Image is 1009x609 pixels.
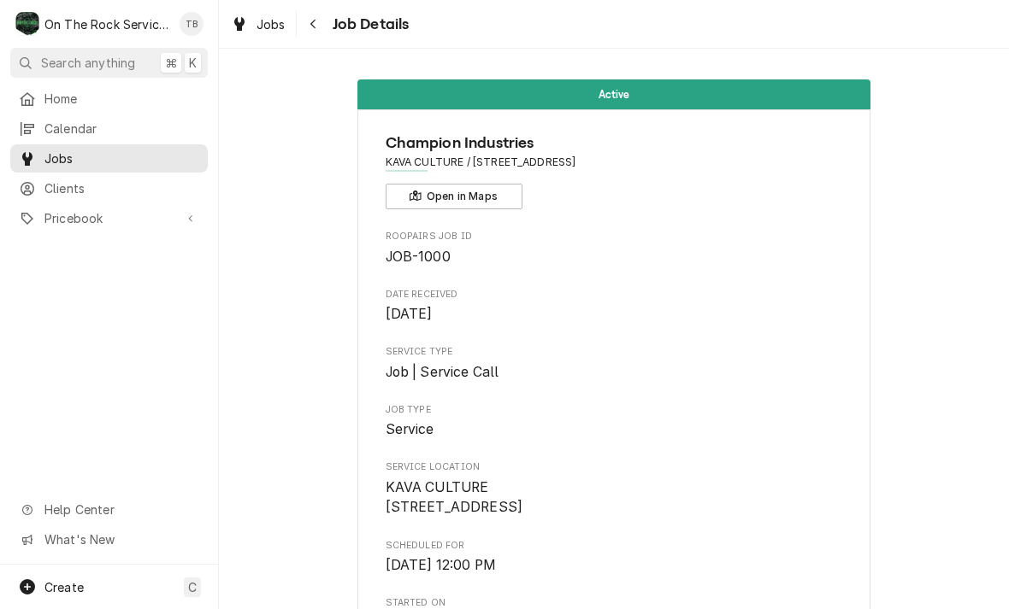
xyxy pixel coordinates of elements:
span: KAVA CULTURE [STREET_ADDRESS] [386,479,523,516]
div: Client Information [386,132,843,209]
span: Service Location [386,460,843,474]
span: Date Received [386,288,843,302]
span: Address [386,155,843,170]
div: Service Type [386,345,843,382]
div: Roopairs Job ID [386,230,843,266]
div: TB [180,12,204,36]
div: Todd Brady's Avatar [180,12,204,36]
span: Clients [44,179,199,197]
a: Go to What's New [10,525,208,553]
span: Service Location [386,477,843,518]
span: Job Type [386,419,843,440]
span: Jobs [257,15,286,33]
div: O [15,12,39,36]
div: Service Location [386,460,843,518]
a: Jobs [10,144,208,173]
span: Name [386,132,843,155]
a: Clients [10,174,208,202]
a: Jobs [224,10,292,38]
div: Date Received [386,288,843,325]
span: Home [44,90,199,108]
span: Job | Service Call [386,364,499,380]
span: ⌘ [165,54,177,72]
div: Scheduled For [386,539,843,576]
span: Pricebook [44,209,174,227]
div: Status [357,79,870,109]
span: Active [599,89,630,100]
a: Home [10,85,208,113]
span: Service [386,421,434,437]
span: Date Received [386,304,843,325]
span: Job Details [327,13,410,36]
span: Jobs [44,149,199,167]
span: Job Type [386,403,843,417]
span: JOB-1000 [386,249,451,265]
button: Open in Maps [386,184,522,209]
div: Job Type [386,403,843,440]
span: Service Type [386,362,843,383]
span: Scheduled For [386,539,843,553]
span: What's New [44,530,198,548]
span: [DATE] 12:00 PM [386,557,496,573]
span: K [189,54,197,72]
div: On The Rock Services [44,15,170,33]
a: Go to Pricebook [10,204,208,232]
div: On The Rock Services's Avatar [15,12,39,36]
a: Calendar [10,114,208,143]
span: Roopairs Job ID [386,230,843,243]
button: Search anything⌘K [10,48,208,78]
span: Service Type [386,345,843,359]
span: Help Center [44,501,198,518]
button: Navigate back [300,10,327,38]
span: Calendar [44,120,199,138]
span: Roopairs Job ID [386,247,843,267]
span: Search anything [41,54,135,72]
span: C [188,578,197,596]
a: Go to Help Center [10,495,208,524]
span: Create [44,580,84,594]
span: [DATE] [386,306,433,322]
span: Scheduled For [386,555,843,576]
